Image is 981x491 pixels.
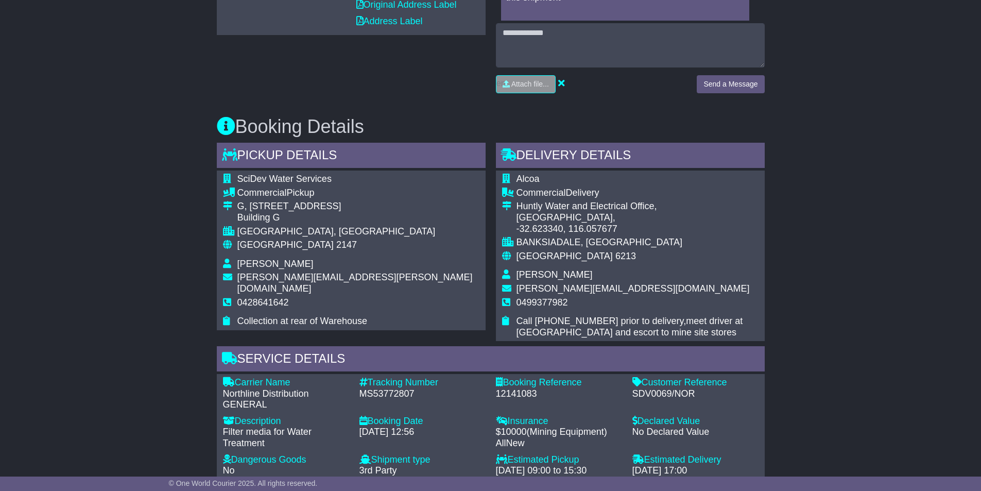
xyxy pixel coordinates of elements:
[632,388,759,400] div: SDV0069/NOR
[517,269,593,280] span: [PERSON_NAME]
[223,388,349,411] div: Northline Distribution GENERAL
[237,316,367,326] span: Collection at rear of Warehouse
[496,465,622,477] div: [DATE] 09:00 to 15:30
[517,188,759,199] div: Delivery
[217,116,765,137] h3: Booking Details
[496,454,622,466] div: Estimated Pickup
[517,316,743,337] span: Call [PHONE_NUMBER] prior to delivery,meet driver at [GEOGRAPHIC_DATA] and escort to mine site st...
[517,174,540,184] span: Alcoa
[169,479,318,487] span: © One World Courier 2025. All rights reserved.
[632,465,759,477] div: [DATE] 17:00
[517,201,759,223] div: Huntly Water and Electrical Office, [GEOGRAPHIC_DATA],
[217,346,765,374] div: Service Details
[237,201,479,212] div: G, [STREET_ADDRESS]
[501,427,527,437] span: 10000
[517,188,566,198] span: Commercial
[615,251,636,261] span: 6213
[237,188,479,199] div: Pickup
[223,377,349,388] div: Carrier Name
[517,237,759,248] div: BANKSIADALE, [GEOGRAPHIC_DATA]
[359,388,486,400] div: MS53772807
[223,416,349,427] div: Description
[359,377,486,388] div: Tracking Number
[517,224,759,235] div: -32.623340, 116.057677
[496,388,622,400] div: 12141083
[359,427,486,438] div: [DATE] 12:56
[223,427,349,449] div: Filter media for Water Treatment
[336,240,357,250] span: 2147
[632,454,759,466] div: Estimated Delivery
[359,454,486,466] div: Shipment type
[237,174,332,184] span: SciDev Water Services
[530,427,604,437] span: Mining Equipment
[237,226,479,238] div: [GEOGRAPHIC_DATA], [GEOGRAPHIC_DATA]
[632,427,759,438] div: No Declared Value
[237,240,334,250] span: [GEOGRAPHIC_DATA]
[237,272,473,294] span: [PERSON_NAME][EMAIL_ADDRESS][PERSON_NAME][DOMAIN_NAME]
[237,188,287,198] span: Commercial
[496,143,765,171] div: Delivery Details
[237,212,479,224] div: Building G
[496,416,622,427] div: Insurance
[223,454,349,466] div: Dangerous Goods
[632,416,759,427] div: Declared Value
[237,297,289,308] span: 0428641642
[697,75,764,93] button: Send a Message
[359,465,397,476] span: 3rd Party
[632,377,759,388] div: Customer Reference
[496,427,622,449] div: $ ( )
[496,377,622,388] div: Booking Reference
[517,297,568,308] span: 0499377982
[217,143,486,171] div: Pickup Details
[359,416,486,427] div: Booking Date
[223,465,235,476] span: No
[517,283,750,294] span: [PERSON_NAME][EMAIL_ADDRESS][DOMAIN_NAME]
[237,259,314,269] span: [PERSON_NAME]
[356,16,423,26] a: Address Label
[517,251,613,261] span: [GEOGRAPHIC_DATA]
[496,438,622,449] div: AllNew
